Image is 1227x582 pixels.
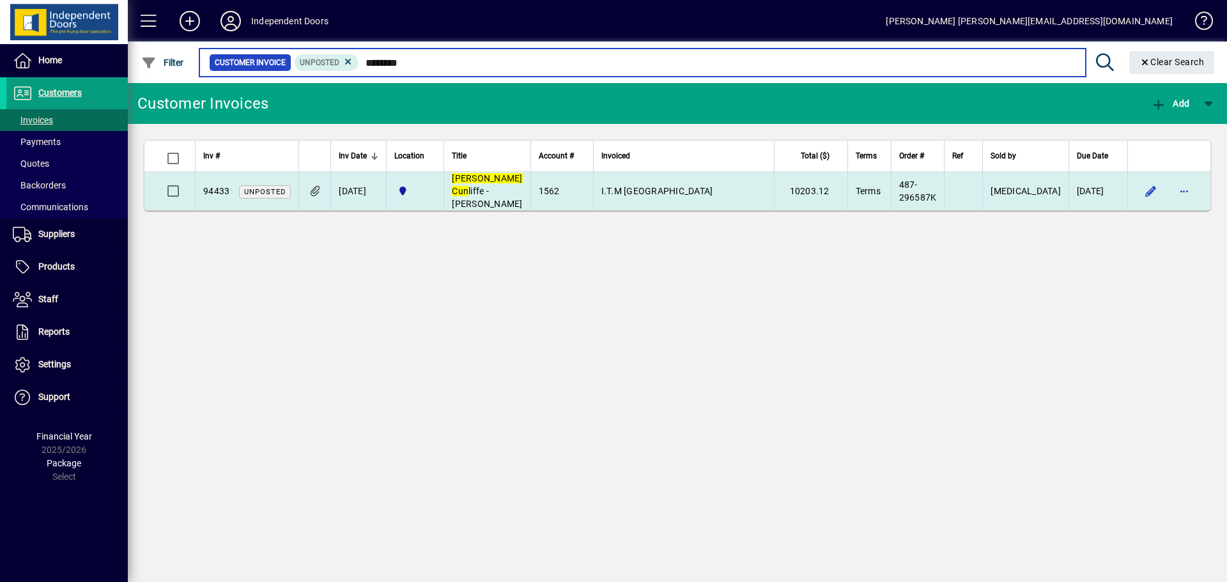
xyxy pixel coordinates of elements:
[394,184,436,198] span: Cromwell Central Otago
[38,229,75,239] span: Suppliers
[394,149,436,163] div: Location
[38,294,58,304] span: Staff
[6,316,128,348] a: Reports
[13,115,53,125] span: Invoices
[300,58,339,67] span: Unposted
[1141,181,1161,201] button: Edit
[539,149,574,163] span: Account #
[452,149,522,163] div: Title
[38,88,82,98] span: Customers
[13,158,49,169] span: Quotes
[539,149,585,163] div: Account #
[452,173,522,209] span: liffe - [PERSON_NAME]
[952,149,975,163] div: Ref
[899,149,924,163] span: Order #
[295,54,359,71] mat-chip: Customer Invoice Status: Unposted
[6,45,128,77] a: Home
[774,172,847,210] td: 10203.12
[856,149,877,163] span: Terms
[6,218,128,250] a: Suppliers
[210,10,251,33] button: Profile
[452,149,467,163] span: Title
[339,149,378,163] div: Inv Date
[36,431,92,441] span: Financial Year
[244,188,286,196] span: Unposted
[991,149,1061,163] div: Sold by
[991,186,1061,196] span: [MEDICAL_DATA]
[6,153,128,174] a: Quotes
[539,186,560,196] span: 1562
[6,174,128,196] a: Backorders
[952,149,963,163] span: Ref
[169,10,210,33] button: Add
[1139,57,1205,67] span: Clear Search
[801,149,830,163] span: Total ($)
[452,173,522,183] em: [PERSON_NAME]
[1069,172,1127,210] td: [DATE]
[601,186,713,196] span: I.T.M [GEOGRAPHIC_DATA]
[13,137,61,147] span: Payments
[1077,149,1108,163] span: Due Date
[6,251,128,283] a: Products
[394,149,424,163] span: Location
[1148,92,1192,115] button: Add
[13,180,66,190] span: Backorders
[47,458,81,468] span: Package
[601,149,630,163] span: Invoiced
[899,180,937,203] span: 487-296587K
[215,56,286,69] span: Customer Invoice
[1151,98,1189,109] span: Add
[203,186,229,196] span: 94433
[203,149,291,163] div: Inv #
[6,349,128,381] a: Settings
[38,326,70,337] span: Reports
[856,186,881,196] span: Terms
[1174,181,1194,201] button: More options
[38,261,75,272] span: Products
[782,149,840,163] div: Total ($)
[141,57,184,68] span: Filter
[38,359,71,369] span: Settings
[886,11,1173,31] div: [PERSON_NAME] [PERSON_NAME][EMAIL_ADDRESS][DOMAIN_NAME]
[38,55,62,65] span: Home
[251,11,328,31] div: Independent Doors
[1077,149,1120,163] div: Due Date
[1185,3,1211,44] a: Knowledge Base
[452,186,468,196] em: Cun
[138,51,187,74] button: Filter
[991,149,1016,163] span: Sold by
[601,149,767,163] div: Invoiced
[6,381,128,413] a: Support
[6,196,128,218] a: Communications
[339,149,367,163] span: Inv Date
[330,172,386,210] td: [DATE]
[6,284,128,316] a: Staff
[203,149,220,163] span: Inv #
[6,109,128,131] a: Invoices
[137,93,268,114] div: Customer Invoices
[38,392,70,402] span: Support
[13,202,88,212] span: Communications
[1129,51,1215,74] button: Clear
[6,131,128,153] a: Payments
[899,149,937,163] div: Order #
